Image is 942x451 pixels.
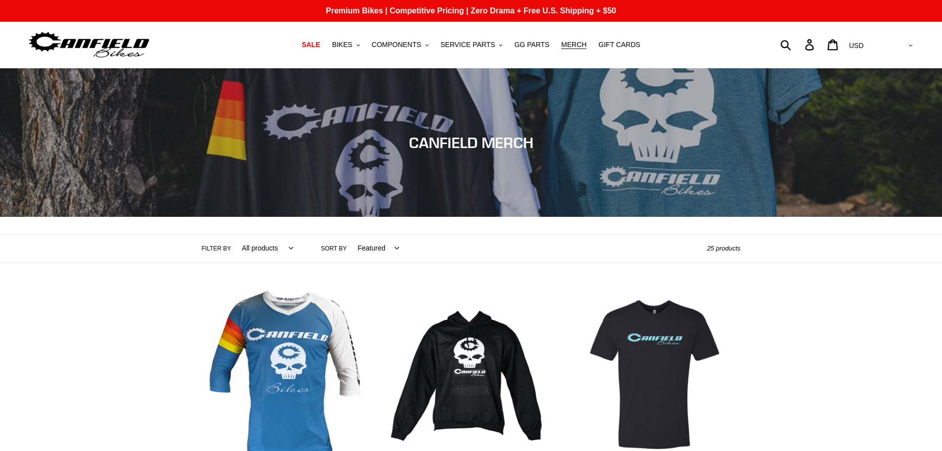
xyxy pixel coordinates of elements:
img: Canfield Bikes [27,29,151,60]
span: BIKES [332,41,352,49]
button: BIKES [327,38,364,51]
input: Search [786,34,811,55]
a: GIFT CARDS [593,38,645,51]
button: COMPONENTS [367,38,434,51]
span: SALE [302,41,320,49]
span: GIFT CARDS [598,41,640,49]
span: MERCH [561,41,586,49]
label: Filter by [202,244,231,253]
span: SERVICE PARTS [441,41,495,49]
button: SERVICE PARTS [436,38,507,51]
label: Sort by [321,244,347,253]
span: GG PARTS [514,41,549,49]
a: SALE [297,38,325,51]
a: GG PARTS [509,38,554,51]
span: CANFIELD MERCH [409,134,534,151]
a: MERCH [556,38,591,51]
span: COMPONENTS [372,41,421,49]
span: 25 products [707,245,741,252]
